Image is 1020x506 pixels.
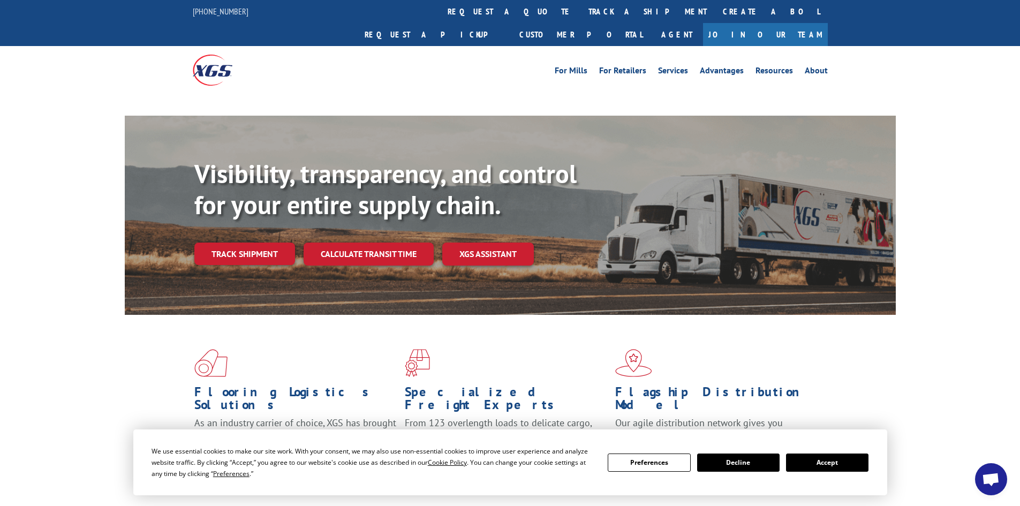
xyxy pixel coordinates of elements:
[194,386,397,417] h1: Flooring Logistics Solutions
[428,458,467,467] span: Cookie Policy
[651,23,703,46] a: Agent
[975,463,1007,495] a: Open chat
[608,454,690,472] button: Preferences
[615,349,652,377] img: xgs-icon-flagship-distribution-model-red
[703,23,828,46] a: Join Our Team
[805,66,828,78] a: About
[555,66,587,78] a: For Mills
[194,349,228,377] img: xgs-icon-total-supply-chain-intelligence-red
[213,469,250,478] span: Preferences
[304,243,434,266] a: Calculate transit time
[194,417,396,455] span: As an industry carrier of choice, XGS has brought innovation and dedication to flooring logistics...
[405,417,607,464] p: From 123 overlength loads to delicate cargo, our experienced staff knows the best way to move you...
[755,66,793,78] a: Resources
[194,157,577,221] b: Visibility, transparency, and control for your entire supply chain.
[786,454,868,472] button: Accept
[615,417,812,442] span: Our agile distribution network gives you nationwide inventory management on demand.
[152,445,595,479] div: We use essential cookies to make our site work. With your consent, we may also use non-essential ...
[511,23,651,46] a: Customer Portal
[133,429,887,495] div: Cookie Consent Prompt
[357,23,511,46] a: Request a pickup
[405,386,607,417] h1: Specialized Freight Experts
[194,243,295,265] a: Track shipment
[700,66,744,78] a: Advantages
[599,66,646,78] a: For Retailers
[442,243,534,266] a: XGS ASSISTANT
[405,349,430,377] img: xgs-icon-focused-on-flooring-red
[615,386,818,417] h1: Flagship Distribution Model
[658,66,688,78] a: Services
[697,454,780,472] button: Decline
[193,6,248,17] a: [PHONE_NUMBER]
